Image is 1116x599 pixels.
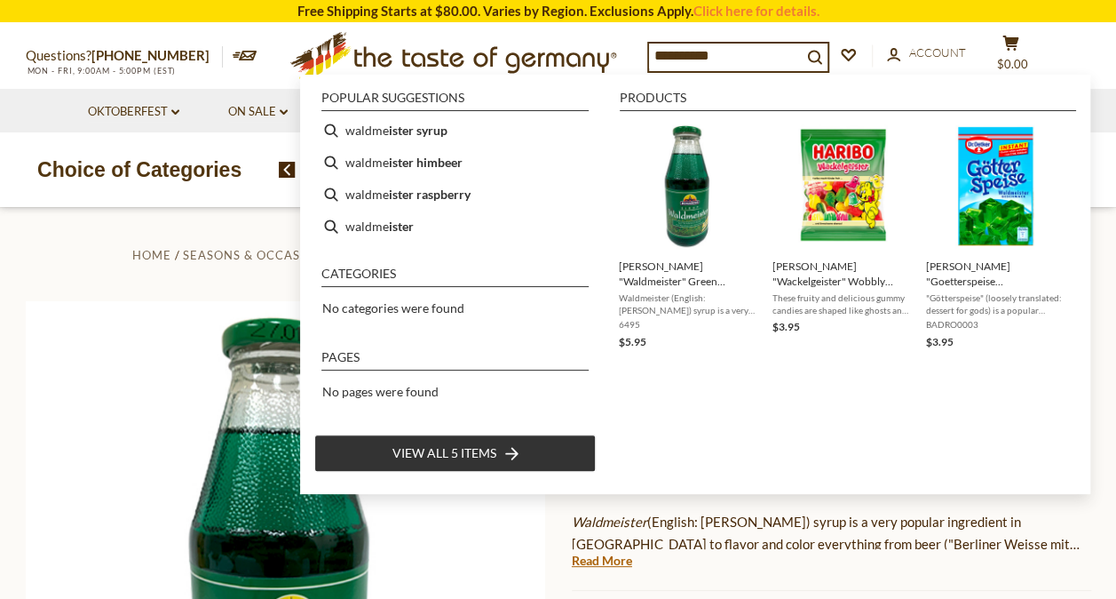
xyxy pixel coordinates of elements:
a: Haribo Wackelgeister Spooky Ghosts Vanilla Fruit Gummy Candies[PERSON_NAME] "Wackelgeister" Wobbl... [772,122,912,351]
span: MON - FRI, 9:00AM - 5:00PM (EST) [26,66,177,76]
li: Popular suggestions [321,92,589,111]
li: Muehlhauser "Waldmeister" Green Woodruff Syrup 17.5 fl. oz. [612,115,765,358]
a: Home [132,248,171,262]
b: ister raspberry [389,184,471,204]
a: [PERSON_NAME] "Waldmeister" Green [PERSON_NAME] Syrup 17.5 fl. oz.Waldmeister (English: [PERSON_N... [619,122,758,351]
img: Haribo Wackelgeister Spooky Ghosts Vanilla Fruit Gummy Candies [778,122,906,251]
li: Products [620,92,1076,111]
span: No categories were found [322,300,464,315]
a: On Sale [228,102,288,122]
span: [PERSON_NAME] "Goetterspeise [PERSON_NAME]" Instant Jelly Dessert, 3.5 oz. [926,259,1065,289]
span: $5.95 [619,335,646,348]
span: [PERSON_NAME] "Waldmeister" Green [PERSON_NAME] Syrup 17.5 fl. oz. [619,259,758,289]
span: $0.00 [997,57,1028,71]
a: [PERSON_NAME] "Goetterspeise [PERSON_NAME]" Instant Jelly Dessert, 3.5 oz."Götterspeise" (loosely... [926,122,1065,351]
span: [PERSON_NAME] "Wackelgeister" Wobbly Ghosts Gummy Candies, 160g - Made in [GEOGRAPHIC_DATA] [772,259,912,289]
li: Pages [321,351,589,371]
span: BADRO0003 [926,318,1065,331]
li: waldmeister raspberry [314,179,596,211]
span: Account [909,45,966,60]
span: 6495 [619,318,758,331]
span: "Götterspeise" (loosely translated: dessert for gods) is a popular German dessert, similar to Jel... [926,292,1065,316]
div: Instant Search Results [300,75,1090,495]
a: [PHONE_NUMBER] [91,47,210,63]
a: Oktoberfest [88,102,179,122]
li: Dr. Oetker "Goetterspeise Waldmeister" Instant Jelly Dessert, 3.5 oz. [919,115,1072,358]
img: previous arrow [279,162,296,178]
p: (English: [PERSON_NAME]) syrup is a very popular ingredient in [GEOGRAPHIC_DATA] to flavor and co... [572,511,1091,555]
span: No pages were found [322,384,439,399]
li: Categories [321,268,589,287]
button: $0.00 [985,35,1038,79]
a: Account [887,44,966,63]
li: View all 5 items [314,435,596,472]
p: Questions? [26,44,223,68]
span: View all 5 items [392,443,496,463]
span: $3.95 [772,320,800,333]
span: These fruity and delicious gummy candies are shaped like ghosts and are covered with half vanilla... [772,292,912,316]
a: Click here for details. [693,3,819,19]
b: ister [389,216,414,236]
span: $3.95 [926,335,954,348]
li: waldmeister himbeer [314,147,596,179]
em: Waldmeister [572,514,647,530]
b: ister syrup [389,120,447,140]
li: waldmeister syrup [314,115,596,147]
span: Waldmeister (English: [PERSON_NAME]) syrup is a very popular ingredient in [GEOGRAPHIC_DATA] to f... [619,292,758,316]
b: ister himbeer [389,152,463,172]
a: Seasons & Occasions [183,248,331,262]
li: waldmeister [314,211,596,243]
a: Read More [572,552,632,570]
li: Haribo "Wackelgeister" Wobbly Ghosts Gummy Candies, 160g - Made in Germany [765,115,919,358]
